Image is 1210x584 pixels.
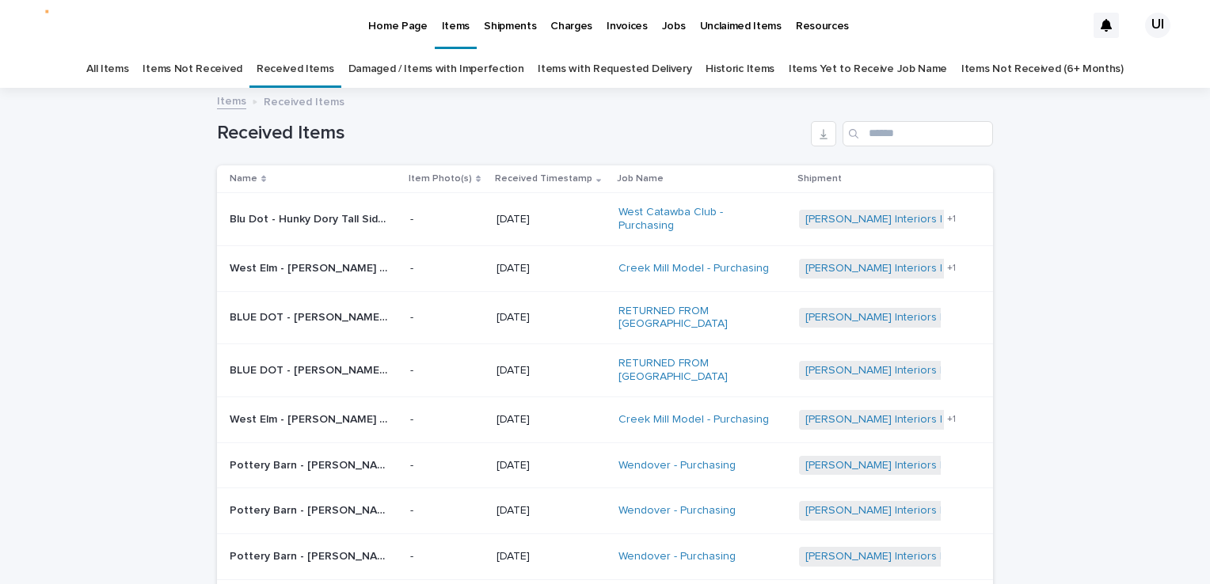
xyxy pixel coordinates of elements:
[618,459,736,472] a: Wendover - Purchasing
[789,51,947,88] a: Items Yet to Receive Job Name
[947,214,956,224] span: + 1
[230,259,391,275] p: West Elm - Coen Ceramic Vase- Opal- 15in #71-2291118 | 75338
[410,364,484,377] p: -
[805,213,1079,226] a: [PERSON_NAME] Interiors | Inbound Shipment | 24824
[217,442,993,488] tr: Pottery Barn - [PERSON_NAME] Striped Outdoor Pillow- Driftwood- 20in #[US_EMPLOYER_IDENTIFICATION...
[497,213,606,226] p: [DATE]
[217,193,993,246] tr: Blu Dot - Hunky Dory Tall Side Table | 75845Blu Dot - Hunky Dory Tall Side Table | 75845 -[DATE]W...
[706,51,774,88] a: Historic Items
[961,51,1124,88] a: Items Not Received (6+ Months)
[805,459,1079,472] a: [PERSON_NAME] Interiors | Inbound Shipment | 24823
[495,170,592,188] p: Received Timestamp
[410,459,484,472] p: -
[217,534,993,580] tr: Pottery Barn - [PERSON_NAME] Striped Outdoor Pillow- Driftwood- 20in #[US_EMPLOYER_IDENTIFICATION...
[805,413,1052,427] a: [PERSON_NAME] Interiors | TDC Delivery | 24771
[497,364,606,377] p: [DATE]
[410,413,484,427] p: -
[86,51,128,88] a: All Items
[32,9,122,41] img: mP48rj1bYxLYF6HLLgitiCLcgqIli4SxDv9O0pJ9DiA
[230,361,391,377] p: BLUE DOT - MAHARAM MELD TASK CHAIR / PANDA | 76114
[618,262,769,275] a: Creek Mill Model - Purchasing
[217,122,805,145] h1: Received Items
[230,501,391,518] p: Pottery Barn - Clemente Woven Striped Outdoor Pillow- Driftwood- 20in #84-2068972 | 75837
[618,357,777,384] a: RETURNED FROM [GEOGRAPHIC_DATA]
[217,344,993,397] tr: BLUE DOT - [PERSON_NAME] TASK CHAIR / PANDA | 76114BLUE DOT - [PERSON_NAME] TASK CHAIR / PANDA | ...
[410,213,484,226] p: -
[497,504,606,518] p: [DATE]
[497,550,606,563] p: [DATE]
[797,170,842,188] p: Shipment
[264,92,344,109] p: Received Items
[618,550,736,563] a: Wendover - Purchasing
[230,547,391,563] p: Pottery Barn - Clemente Woven Striped Outdoor Pillow- Driftwood- 20in #84-2068972 | 75838
[217,91,246,109] a: Items
[1145,13,1170,38] div: UI
[230,410,391,427] p: West Elm - Sadie Wall Hooks- White- 24in #71-9490188 | 75349
[410,504,484,518] p: -
[947,264,956,273] span: + 1
[230,210,391,226] p: Blu Dot - Hunky Dory Tall Side Table | 75845
[410,262,484,275] p: -
[843,121,993,146] input: Search
[348,51,524,88] a: Damaged / Items with Imperfection
[617,170,664,188] p: Job Name
[410,550,484,563] p: -
[805,550,1079,563] a: [PERSON_NAME] Interiors | Inbound Shipment | 24823
[230,456,391,472] p: Pottery Barn - Clemente Woven Striped Outdoor Pillow- Driftwood- 20in #84-2068972 | 75839
[618,305,777,332] a: RETURNED FROM [GEOGRAPHIC_DATA]
[497,413,606,427] p: [DATE]
[947,415,956,424] span: + 1
[217,245,993,291] tr: West Elm - [PERSON_NAME] Ceramic Vase- Opal- 15in #[US_EMPLOYER_IDENTIFICATION_NUMBER] | 75338Wes...
[805,504,1079,518] a: [PERSON_NAME] Interiors | Inbound Shipment | 24823
[230,170,257,188] p: Name
[618,504,736,518] a: Wendover - Purchasing
[497,262,606,275] p: [DATE]
[230,308,391,324] p: BLUE DOT - MAHARAM MELD TASK CHAIR / PANDA | 76115
[217,396,993,442] tr: West Elm - [PERSON_NAME] [PERSON_NAME]- 24in #[US_EMPLOYER_IDENTIFICATION_NUMBER] | 75349West Elm...
[217,488,993,534] tr: Pottery Barn - [PERSON_NAME] Striped Outdoor Pillow- Driftwood- 20in #[US_EMPLOYER_IDENTIFICATION...
[618,413,769,427] a: Creek Mill Model - Purchasing
[217,291,993,344] tr: BLUE DOT - [PERSON_NAME] TASK CHAIR / PANDA | 76115BLUE DOT - [PERSON_NAME] TASK CHAIR / PANDA | ...
[143,51,242,88] a: Items Not Received
[805,311,1080,324] a: [PERSON_NAME] Interiors | Inbound Shipment | 24903
[257,51,334,88] a: Received Items
[805,262,1052,275] a: [PERSON_NAME] Interiors | TDC Delivery | 24771
[497,459,606,472] p: [DATE]
[618,206,777,233] a: West Catawba Club - Purchasing
[805,364,1080,377] a: [PERSON_NAME] Interiors | Inbound Shipment | 24903
[410,311,484,324] p: -
[497,311,606,324] p: [DATE]
[538,51,691,88] a: Items with Requested Delivery
[409,170,472,188] p: Item Photo(s)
